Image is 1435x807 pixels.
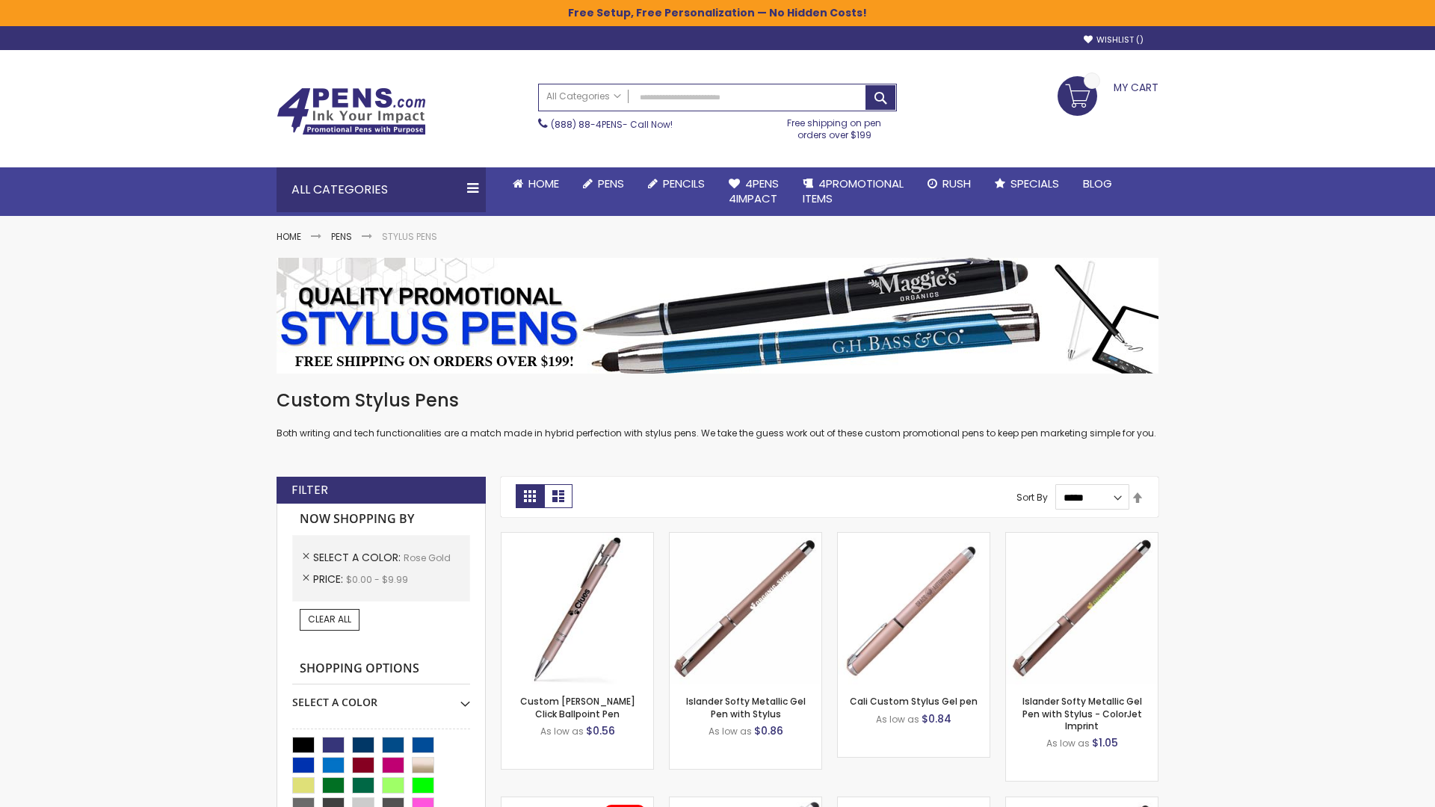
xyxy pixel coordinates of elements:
[551,118,623,131] a: (888) 88-4PENS
[520,695,635,720] a: Custom [PERSON_NAME] Click Ballpoint Pen
[571,167,636,200] a: Pens
[528,176,559,191] span: Home
[1083,176,1112,191] span: Blog
[1046,737,1090,749] span: As low as
[1006,532,1158,545] a: Islander Softy Metallic Gel Pen with Stylus - ColorJet Imprint-Rose Gold
[291,482,328,498] strong: Filter
[1071,167,1124,200] a: Blog
[686,695,806,720] a: Islander Softy Metallic Gel Pen with Stylus
[308,613,351,625] span: Clear All
[404,551,451,564] span: Rose Gold
[1006,533,1158,684] img: Islander Softy Metallic Gel Pen with Stylus - ColorJet Imprint-Rose Gold
[636,167,717,200] a: Pencils
[586,723,615,738] span: $0.56
[916,167,983,200] a: Rush
[277,230,301,243] a: Home
[772,111,898,141] div: Free shipping on pen orders over $199
[838,533,990,684] img: Cali Custom Stylus Gel pen-Rose Gold
[717,167,791,216] a: 4Pens4impact
[803,176,904,206] span: 4PROMOTIONAL ITEMS
[850,695,978,708] a: Cali Custom Stylus Gel pen
[277,389,1158,412] h1: Custom Stylus Pens
[922,711,951,726] span: $0.84
[1010,176,1059,191] span: Specials
[300,609,359,630] a: Clear All
[502,532,653,545] a: Custom Alex II Click Ballpoint Pen-Rose Gold
[1092,735,1118,750] span: $1.05
[670,533,821,684] img: Islander Softy Metallic Gel Pen with Stylus-Rose Gold
[983,167,1071,200] a: Specials
[876,713,919,726] span: As low as
[1016,491,1048,504] label: Sort By
[313,550,404,565] span: Select A Color
[277,258,1158,374] img: Stylus Pens
[754,723,783,738] span: $0.86
[551,118,673,131] span: - Call Now!
[709,725,752,738] span: As low as
[331,230,352,243] a: Pens
[539,84,629,109] a: All Categories
[292,504,470,535] strong: Now Shopping by
[540,725,584,738] span: As low as
[546,90,621,102] span: All Categories
[346,573,408,586] span: $0.00 - $9.99
[1084,34,1144,46] a: Wishlist
[277,87,426,135] img: 4Pens Custom Pens and Promotional Products
[516,484,544,508] strong: Grid
[382,230,437,243] strong: Stylus Pens
[277,389,1158,440] div: Both writing and tech functionalities are a match made in hybrid perfection with stylus pens. We ...
[598,176,624,191] span: Pens
[729,176,779,206] span: 4Pens 4impact
[277,167,486,212] div: All Categories
[663,176,705,191] span: Pencils
[502,533,653,684] img: Custom Alex II Click Ballpoint Pen-Rose Gold
[292,684,470,710] div: Select A Color
[942,176,971,191] span: Rush
[838,532,990,545] a: Cali Custom Stylus Gel pen-Rose Gold
[1022,695,1142,732] a: Islander Softy Metallic Gel Pen with Stylus - ColorJet Imprint
[791,167,916,216] a: 4PROMOTIONALITEMS
[313,572,346,587] span: Price
[670,532,821,545] a: Islander Softy Metallic Gel Pen with Stylus-Rose Gold
[292,653,470,685] strong: Shopping Options
[501,167,571,200] a: Home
